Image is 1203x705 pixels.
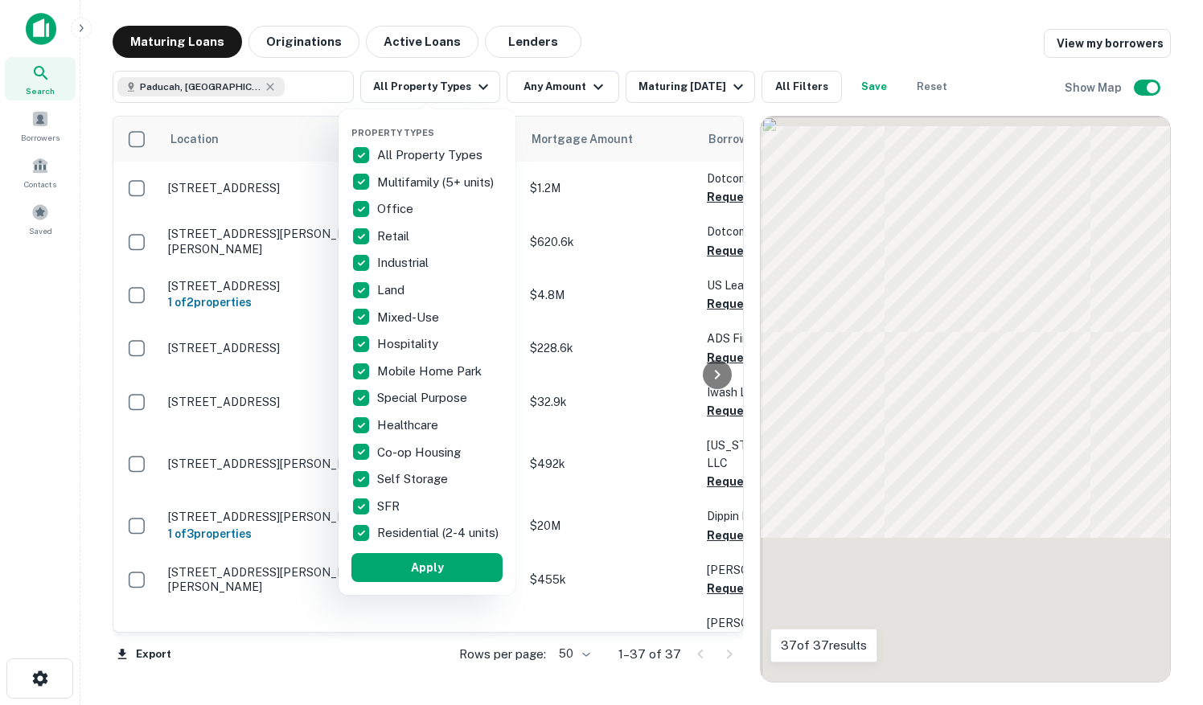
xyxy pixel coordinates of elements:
[377,497,403,516] p: SFR
[377,173,497,192] p: Multifamily (5+ units)
[377,308,442,327] p: Mixed-Use
[377,523,502,543] p: Residential (2-4 units)
[377,146,486,165] p: All Property Types
[377,334,441,354] p: Hospitality
[377,253,432,273] p: Industrial
[1123,576,1203,654] iframe: Chat Widget
[377,362,485,381] p: Mobile Home Park
[351,128,434,137] span: Property Types
[377,388,470,408] p: Special Purpose
[377,443,464,462] p: Co-op Housing
[377,199,417,219] p: Office
[377,469,451,489] p: Self Storage
[377,416,441,435] p: Healthcare
[351,553,503,582] button: Apply
[377,227,413,246] p: Retail
[377,281,408,300] p: Land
